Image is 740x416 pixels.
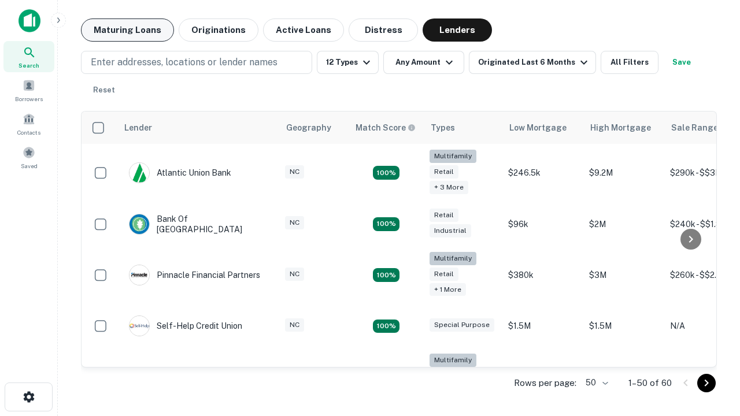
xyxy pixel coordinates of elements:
div: Multifamily [430,354,476,367]
div: Industrial [430,224,471,237]
td: $1.5M [583,304,664,348]
button: Go to next page [697,374,716,392]
div: Matching Properties: 11, hasApolloMatch: undefined [373,320,399,333]
div: Matching Properties: 15, hasApolloMatch: undefined [373,217,399,231]
div: Matching Properties: 17, hasApolloMatch: undefined [373,268,399,282]
span: Contacts [17,128,40,137]
div: Self-help Credit Union [129,315,242,336]
td: $380k [502,246,583,304]
span: Search [18,61,39,70]
button: Any Amount [383,51,464,74]
td: $1.5M [502,304,583,348]
th: High Mortgage [583,112,664,144]
img: capitalize-icon.png [18,9,40,32]
img: picture [129,214,149,234]
button: 12 Types [317,51,379,74]
div: 50 [581,374,610,391]
td: $96k [502,202,583,246]
p: Rows per page: [514,376,576,390]
div: + 1 more [430,283,466,296]
div: NC [285,216,304,229]
a: Contacts [3,108,54,139]
div: Pinnacle Financial Partners [129,265,260,285]
div: Retail [430,165,458,179]
div: NC [285,268,304,281]
span: Borrowers [15,94,43,103]
td: $3.2M [583,348,664,406]
div: NC [285,165,304,179]
div: Bank Of [GEOGRAPHIC_DATA] [129,214,268,235]
div: Multifamily [430,150,476,163]
div: The Fidelity Bank [129,367,223,388]
th: Capitalize uses an advanced AI algorithm to match your search with the best lender. The match sco... [349,112,424,144]
td: $2M [583,202,664,246]
td: $3M [583,246,664,304]
img: picture [129,163,149,183]
div: Retail [430,209,458,222]
div: Matching Properties: 10, hasApolloMatch: undefined [373,166,399,180]
button: Reset [86,79,123,102]
th: Lender [117,112,279,144]
button: Originations [179,18,258,42]
div: Atlantic Union Bank [129,162,231,183]
img: picture [129,265,149,285]
div: Types [431,121,455,135]
th: Types [424,112,502,144]
a: Saved [3,142,54,173]
button: Enter addresses, locations or lender names [81,51,312,74]
div: Special Purpose [430,318,494,332]
div: Retail [430,268,458,281]
td: $246.5k [502,144,583,202]
p: Enter addresses, locations or lender names [91,55,277,69]
iframe: Chat Widget [682,287,740,342]
button: Lenders [423,18,492,42]
button: All Filters [601,51,658,74]
span: Saved [21,161,38,170]
div: Multifamily [430,252,476,265]
p: 1–50 of 60 [628,376,672,390]
button: Maturing Loans [81,18,174,42]
button: Distress [349,18,418,42]
td: $246k [502,348,583,406]
div: High Mortgage [590,121,651,135]
div: Lender [124,121,152,135]
a: Search [3,41,54,72]
td: $9.2M [583,144,664,202]
div: Originated Last 6 Months [478,55,591,69]
div: NC [285,318,304,332]
div: Capitalize uses an advanced AI algorithm to match your search with the best lender. The match sco... [356,121,416,134]
div: Geography [286,121,331,135]
img: picture [129,316,149,336]
th: Geography [279,112,349,144]
div: Low Mortgage [509,121,567,135]
th: Low Mortgage [502,112,583,144]
button: Active Loans [263,18,344,42]
h6: Match Score [356,121,413,134]
div: + 3 more [430,181,468,194]
a: Borrowers [3,75,54,106]
button: Originated Last 6 Months [469,51,596,74]
button: Save your search to get updates of matches that match your search criteria. [663,51,700,74]
div: Sale Range [671,121,718,135]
